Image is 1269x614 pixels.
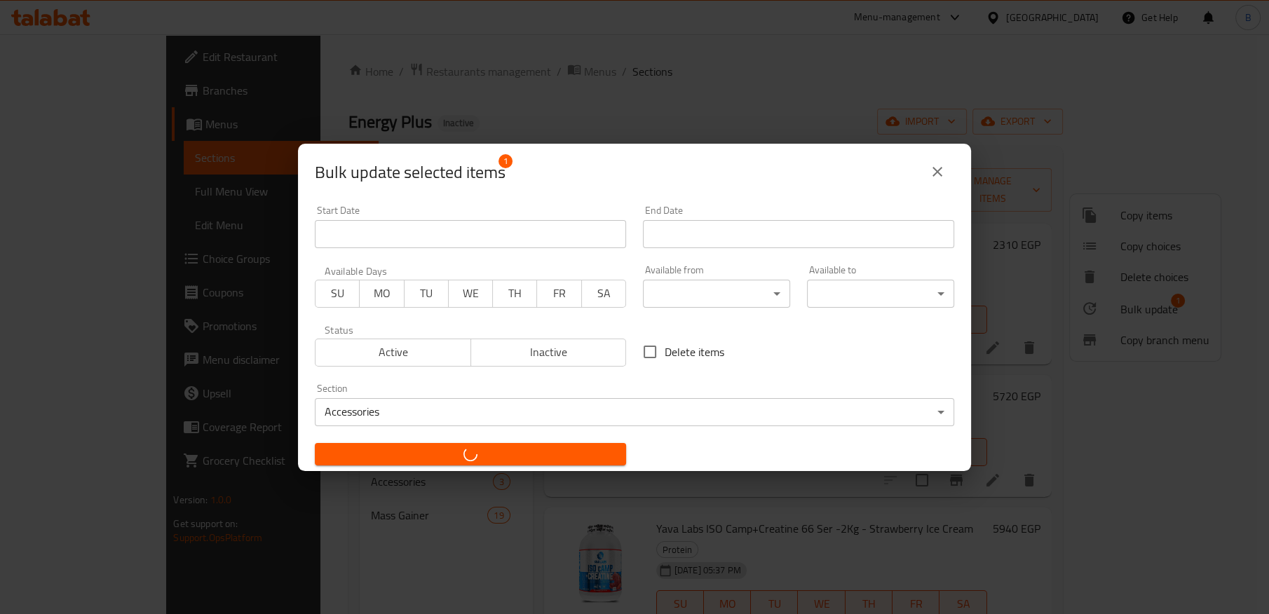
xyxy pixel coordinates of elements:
[448,280,493,308] button: WE
[321,342,466,362] span: Active
[470,339,627,367] button: Inactive
[581,280,626,308] button: SA
[665,343,724,360] span: Delete items
[643,280,790,308] div: ​
[404,280,449,308] button: TU
[492,280,537,308] button: TH
[454,283,487,303] span: WE
[315,339,471,367] button: Active
[498,283,531,303] span: TH
[588,283,620,303] span: SA
[807,280,954,308] div: ​
[477,342,621,362] span: Inactive
[315,161,505,184] span: Selected items count
[365,283,398,303] span: MO
[359,280,404,308] button: MO
[543,283,576,303] span: FR
[410,283,443,303] span: TU
[321,283,354,303] span: SU
[536,280,581,308] button: FR
[498,154,513,168] span: 1
[315,280,360,308] button: SU
[921,155,954,189] button: close
[315,398,954,426] div: Accessories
